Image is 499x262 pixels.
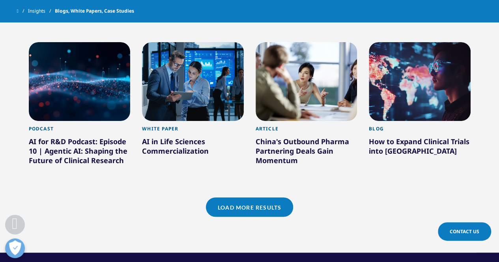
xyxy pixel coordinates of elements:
div: White Paper [142,126,244,136]
a: Insights [28,4,55,18]
div: Article [256,126,357,136]
a: Article China's Outbound Pharma Partnering Deals Gain Momentum [256,121,357,185]
a: White Paper AI in Life Sciences Commercialization [142,121,244,176]
div: Blog [369,126,471,136]
div: AI in Life Sciences Commercialization [142,137,244,159]
a: Blog How to Expand Clinical Trials into [GEOGRAPHIC_DATA] [369,121,471,176]
a: Podcast AI for R&D Podcast: Episode 10 | Agentic AI: Shaping the Future of Clinical Research [29,121,131,185]
div: How to Expand Clinical Trials into [GEOGRAPHIC_DATA] [369,137,471,159]
a: Contact Us [438,222,491,241]
button: Open Preferences [5,238,25,258]
div: AI for R&D Podcast: Episode 10 | Agentic AI: Shaping the Future of Clinical Research [29,137,131,168]
a: Load More Results [206,197,293,217]
span: Blogs, White Papers, Case Studies [55,4,134,18]
div: Podcast [29,126,131,136]
div: China's Outbound Pharma Partnering Deals Gain Momentum [256,137,357,168]
span: Contact Us [450,228,479,235]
